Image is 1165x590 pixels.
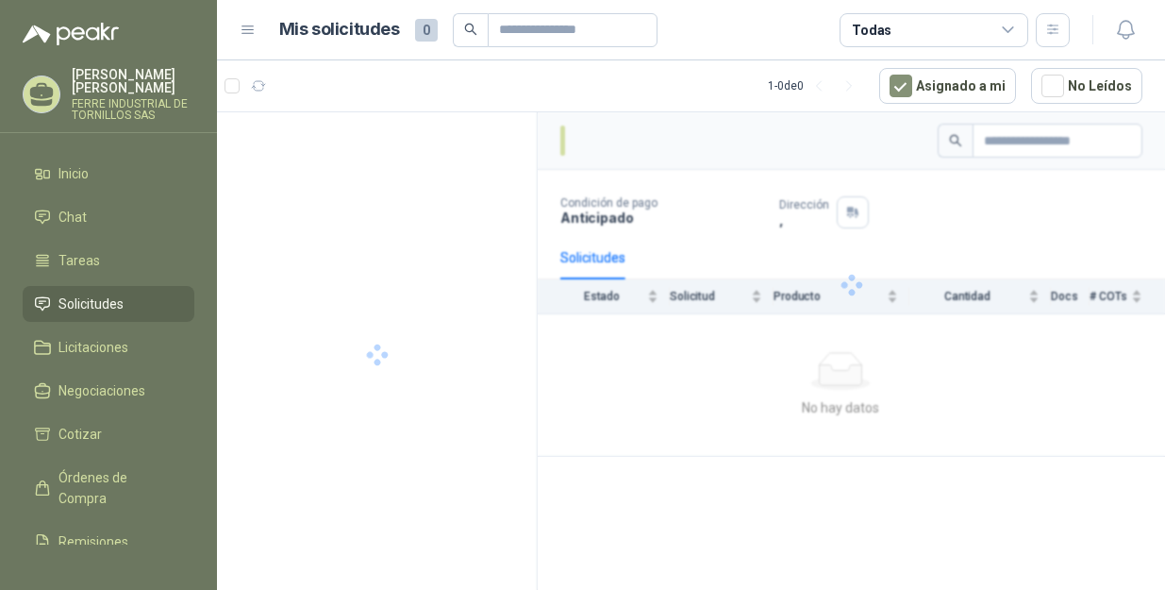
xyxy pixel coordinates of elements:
[279,16,400,43] h1: Mis solicitudes
[415,19,438,42] span: 0
[58,294,124,314] span: Solicitudes
[23,156,194,192] a: Inicio
[23,460,194,516] a: Órdenes de Compra
[23,243,194,278] a: Tareas
[72,68,194,94] p: [PERSON_NAME] [PERSON_NAME]
[768,71,864,101] div: 1 - 0 de 0
[58,424,102,445] span: Cotizar
[1031,68,1142,104] button: No Leídos
[58,380,145,401] span: Negociaciones
[464,23,477,36] span: search
[23,199,194,235] a: Chat
[23,23,119,45] img: Logo peakr
[58,531,128,552] span: Remisiones
[879,68,1016,104] button: Asignado a mi
[58,250,100,271] span: Tareas
[58,337,128,358] span: Licitaciones
[23,524,194,560] a: Remisiones
[23,329,194,365] a: Licitaciones
[23,286,194,322] a: Solicitudes
[58,163,89,184] span: Inicio
[852,20,891,41] div: Todas
[23,416,194,452] a: Cotizar
[58,207,87,228] span: Chat
[72,98,194,121] p: FERRE INDUSTRIAL DE TORNILLOS SAS
[23,373,194,409] a: Negociaciones
[58,467,176,509] span: Órdenes de Compra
